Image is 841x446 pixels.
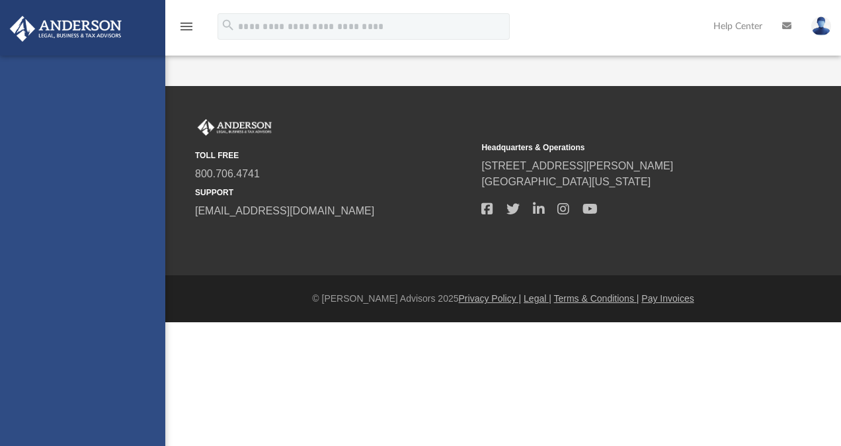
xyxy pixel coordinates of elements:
[195,187,472,199] small: SUPPORT
[554,293,639,304] a: Terms & Conditions |
[6,16,126,42] img: Anderson Advisors Platinum Portal
[641,293,694,304] a: Pay Invoices
[524,293,551,304] a: Legal |
[811,17,831,36] img: User Pic
[221,18,235,32] i: search
[481,160,673,171] a: [STREET_ADDRESS][PERSON_NAME]
[179,25,194,34] a: menu
[195,150,472,161] small: TOLL FREE
[459,293,522,304] a: Privacy Policy |
[195,205,374,216] a: [EMAIL_ADDRESS][DOMAIN_NAME]
[179,19,194,34] i: menu
[195,119,274,136] img: Anderson Advisors Platinum Portal
[481,142,758,154] small: Headquarters & Operations
[195,168,260,179] a: 800.706.4741
[481,176,651,187] a: [GEOGRAPHIC_DATA][US_STATE]
[165,292,841,306] div: © [PERSON_NAME] Advisors 2025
